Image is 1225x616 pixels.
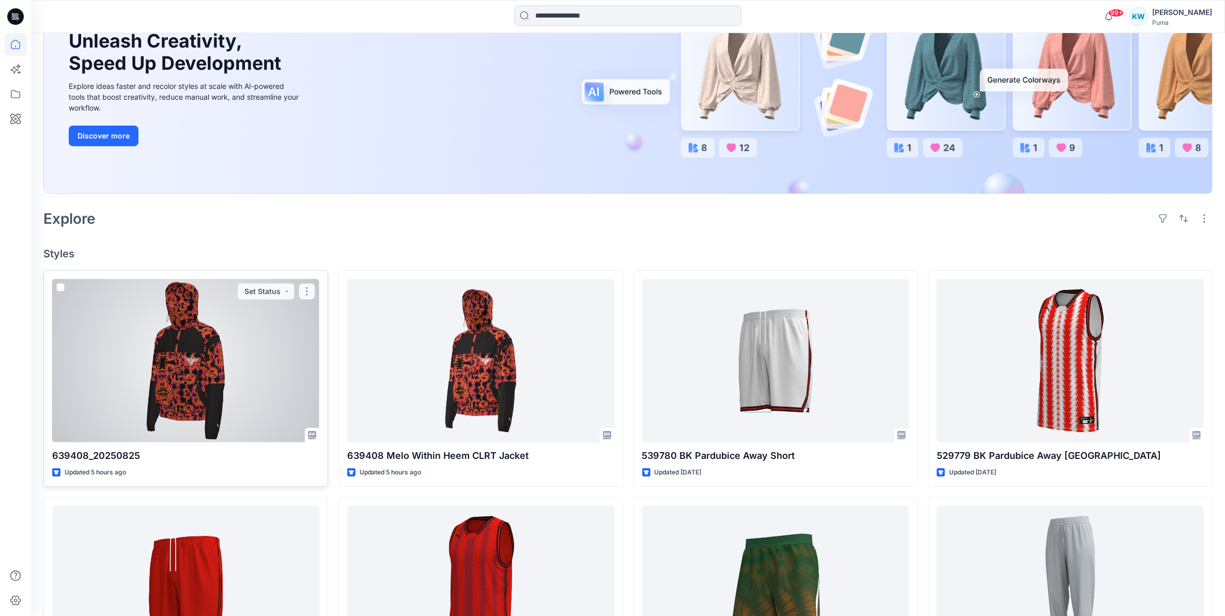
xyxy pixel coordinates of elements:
a: 639408 Melo Within Heem CLRT Jacket [347,279,614,443]
p: 639408 Melo Within Heem CLRT Jacket [347,449,614,463]
a: 539780 BK Pardubice Away Short [642,279,909,443]
p: Updated [DATE] [949,467,996,478]
h4: Styles [43,248,1213,260]
a: Discover more [69,126,301,146]
span: 99+ [1108,9,1124,17]
div: [PERSON_NAME] [1152,6,1212,19]
a: 639408_20250825 [52,279,319,443]
button: Discover more [69,126,138,146]
h2: Explore [43,210,96,227]
p: Updated 5 hours ago [360,467,421,478]
p: 529779 BK Pardubice Away [GEOGRAPHIC_DATA] [937,449,1204,463]
h1: Unleash Creativity, Speed Up Development [69,30,286,74]
a: 529779 BK Pardubice Away Jersey [937,279,1204,443]
p: Updated [DATE] [655,467,702,478]
div: Explore ideas faster and recolor styles at scale with AI-powered tools that boost creativity, red... [69,81,301,113]
p: Updated 5 hours ago [65,467,126,478]
p: 639408_20250825 [52,449,319,463]
div: KW [1129,7,1148,26]
p: 539780 BK Pardubice Away Short [642,449,909,463]
div: Puma [1152,19,1212,26]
